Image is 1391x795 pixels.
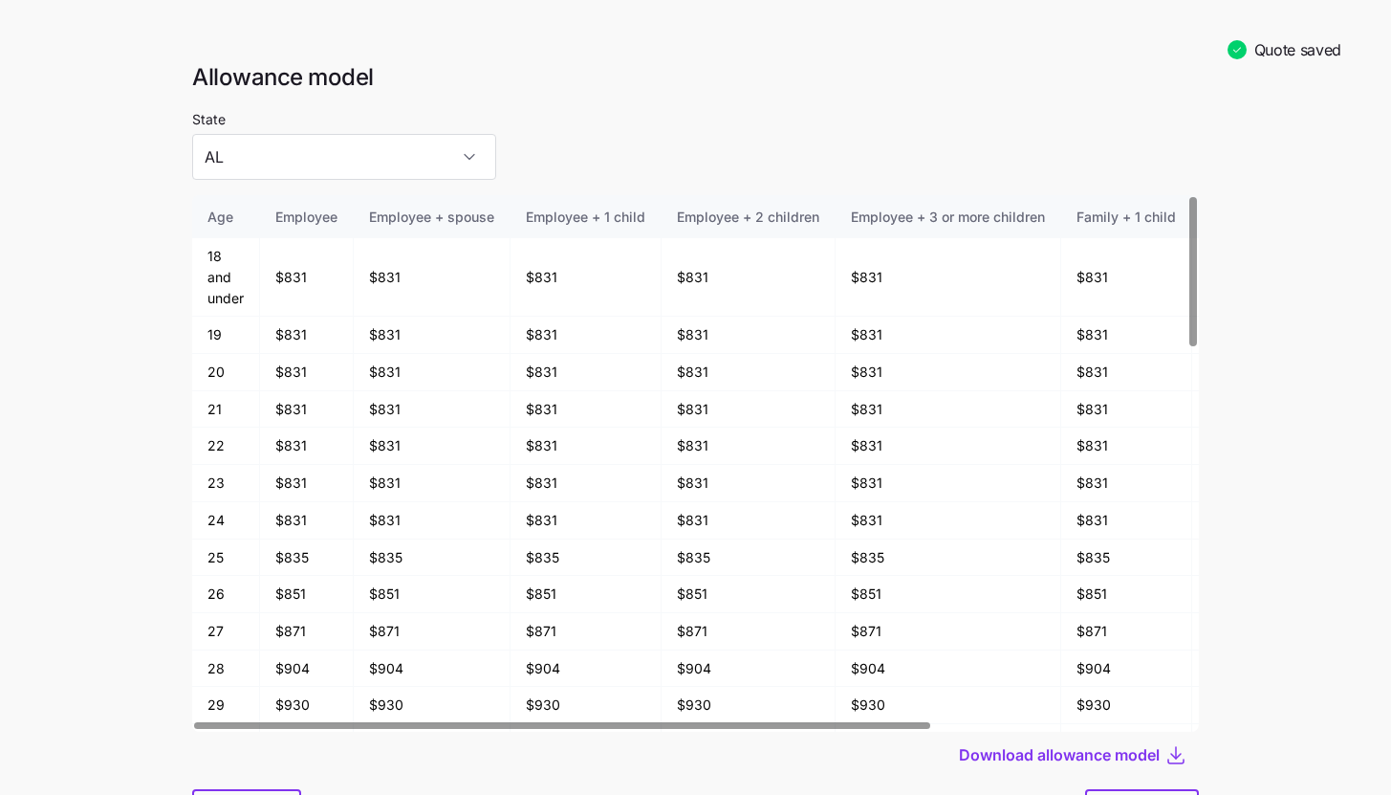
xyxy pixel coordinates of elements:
td: $831 [354,502,511,540]
td: $904 [662,651,836,688]
td: $930 [662,687,836,724]
td: $831 [836,465,1061,502]
div: Employee [275,207,337,228]
td: $831 [1061,354,1192,391]
td: 19 [192,317,260,354]
td: $871 [836,613,1061,651]
td: $831 [260,428,354,465]
td: $831 [354,317,511,354]
td: $831 [260,317,354,354]
span: Quote saved [1254,38,1341,62]
td: $835 [354,540,511,577]
td: 20 [192,354,260,391]
td: $831 [260,354,354,391]
td: $904 [836,651,1061,688]
td: $851 [260,576,354,613]
td: $904 [511,651,662,688]
td: $904 [354,651,511,688]
td: $831 [836,238,1061,317]
td: $835 [662,540,836,577]
td: $831 [836,391,1061,429]
td: 30 [192,724,260,762]
td: 23 [192,465,260,502]
td: $831 [1061,502,1192,540]
td: $930 [1061,687,1192,724]
td: $904 [1061,651,1192,688]
td: $835 [511,540,662,577]
td: $851 [511,576,662,613]
td: $831 [511,465,662,502]
td: $831 [662,354,836,391]
td: $831 [1061,238,1192,317]
div: Family + 1 child [1076,207,1176,228]
button: Download allowance model [959,743,1164,766]
td: $831 [511,391,662,429]
td: $831 [260,238,354,317]
td: $851 [1061,576,1192,613]
td: $831 [662,317,836,354]
td: $835 [836,540,1061,577]
td: $831 [836,354,1061,391]
td: $831 [354,354,511,391]
div: Age [207,207,244,228]
label: State [192,109,226,130]
td: 25 [192,540,260,577]
td: $831 [662,391,836,429]
td: $831 [662,238,836,317]
td: 28 [192,651,260,688]
td: $851 [354,576,511,613]
td: $930 [836,687,1061,724]
td: 24 [192,502,260,540]
div: Employee + spouse [369,207,494,228]
td: $831 [662,465,836,502]
td: $930 [511,687,662,724]
td: 21 [192,391,260,429]
td: $871 [354,613,511,651]
td: $835 [1061,540,1192,577]
td: $835 [260,540,354,577]
td: $831 [354,238,511,317]
td: $831 [1061,465,1192,502]
td: $831 [662,428,836,465]
td: $831 [511,354,662,391]
input: Select a state [192,134,496,180]
h1: Allowance model [192,62,1199,92]
td: $831 [354,428,511,465]
td: $831 [662,502,836,540]
td: $871 [662,613,836,651]
td: $930 [354,687,511,724]
div: Employee + 3 or more children [851,207,1045,228]
td: $831 [511,317,662,354]
td: $831 [511,502,662,540]
td: $871 [511,613,662,651]
td: 22 [192,428,260,465]
td: $871 [1061,613,1192,651]
td: $831 [836,502,1061,540]
td: $831 [1061,317,1192,354]
td: 27 [192,613,260,651]
td: $831 [354,465,511,502]
td: $851 [662,576,836,613]
div: Employee + 1 child [526,207,645,228]
td: $831 [260,391,354,429]
td: $831 [260,502,354,540]
td: 26 [192,576,260,613]
td: $851 [836,576,1061,613]
div: Employee + 2 children [677,207,819,228]
td: $831 [260,465,354,502]
td: $871 [260,613,354,651]
td: $831 [1061,391,1192,429]
span: Download allowance model [959,743,1160,766]
td: $831 [836,428,1061,465]
td: $930 [260,687,354,724]
td: $831 [836,317,1061,354]
td: 29 [192,687,260,724]
td: $831 [354,391,511,429]
td: $831 [511,428,662,465]
td: $904 [260,651,354,688]
td: $831 [511,238,662,317]
td: $831 [1061,428,1192,465]
td: 18 and under [192,238,260,317]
